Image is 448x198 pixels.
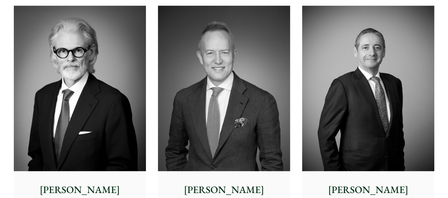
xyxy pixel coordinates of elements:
[164,182,284,197] p: [PERSON_NAME]
[308,182,429,197] p: [PERSON_NAME]
[19,182,140,197] p: [PERSON_NAME]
